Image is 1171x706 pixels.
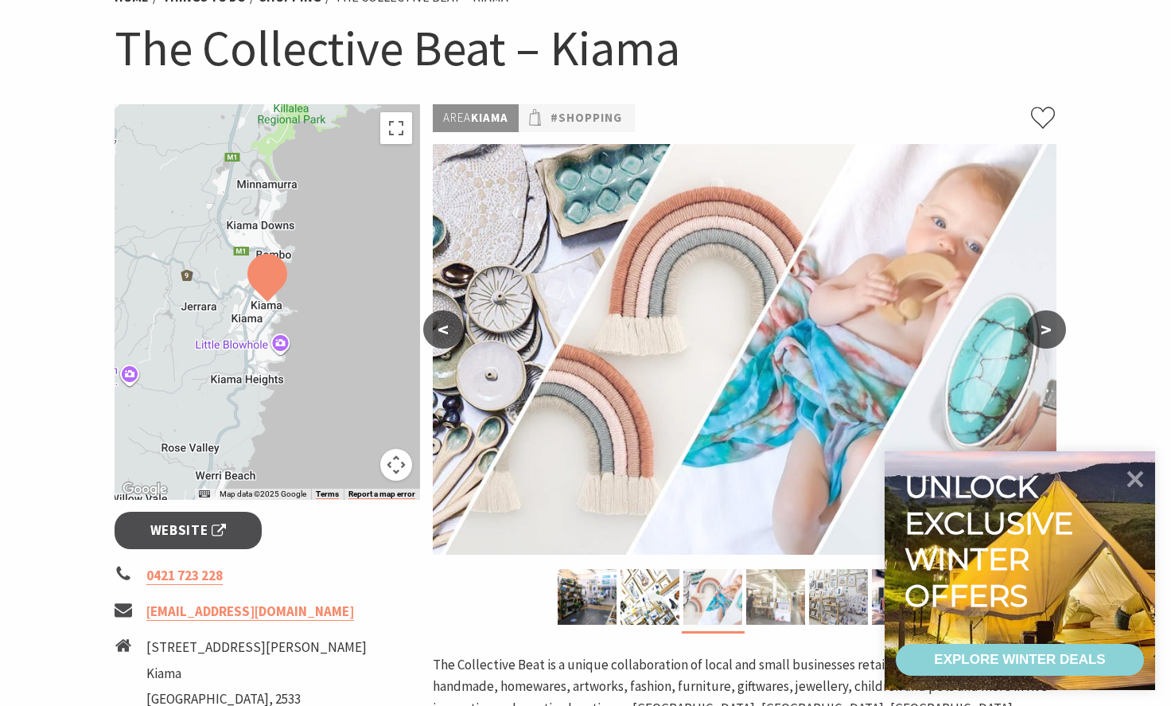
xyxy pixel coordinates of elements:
[443,110,471,125] span: Area
[558,569,617,625] img: Art and homewares in store
[872,569,931,625] img: Street View of Kiama
[934,644,1105,676] div: EXPLORE WINTER DEALS
[316,490,339,499] a: Terms
[380,449,412,481] button: Map camera controls
[433,104,519,132] p: Kiama
[199,489,210,500] button: Keyboard shortcuts
[896,644,1144,676] a: EXPLORE WINTER DEALS
[433,144,1056,555] img: Pottery, macrame, baby clothes, jewellery
[146,603,354,621] a: [EMAIL_ADDRESS][DOMAIN_NAME]
[115,512,262,549] a: Website
[1026,310,1066,349] button: >
[550,108,622,128] a: #Shopping
[683,569,742,625] img: Pottery, macrame, baby clothes, jewellery
[119,479,171,500] a: Open this area in Google Maps (opens a new window)
[348,490,415,499] a: Report a map error
[146,637,367,658] li: [STREET_ADDRESS][PERSON_NAME]
[423,310,463,349] button: <
[746,569,805,625] img: Jewellery stallholders
[146,567,223,585] a: 0421 723 228
[220,490,306,498] span: Map data ©2025 Google
[621,569,679,625] img: Australian native animal art
[809,569,868,625] img: Art Wall
[905,469,1080,614] div: Unlock exclusive winter offers
[150,520,227,541] span: Website
[119,479,171,500] img: Google
[115,16,1056,80] h1: The Collective Beat – Kiama
[380,112,412,144] button: Toggle fullscreen view
[146,663,367,685] li: Kiama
